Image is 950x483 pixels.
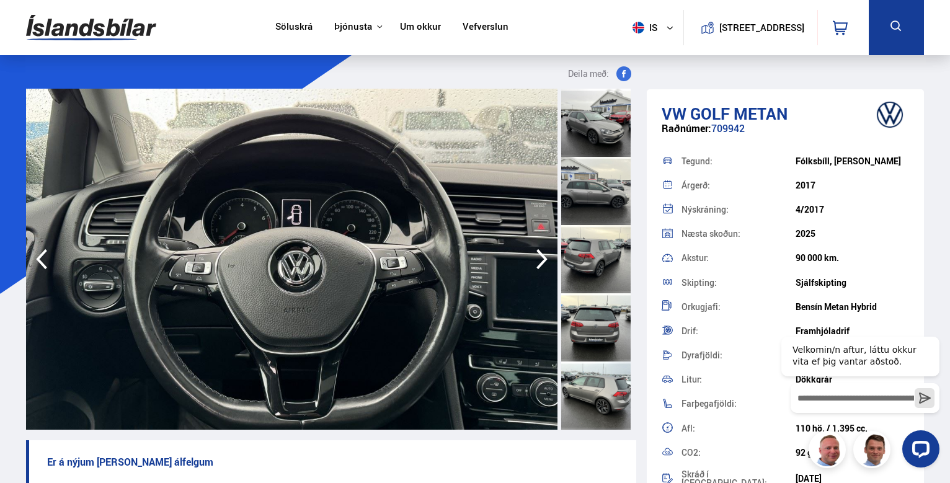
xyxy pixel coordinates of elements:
div: Skipting: [681,278,795,287]
a: Söluskrá [275,21,313,34]
div: 2025 [796,229,909,239]
div: Tegund: [681,157,795,166]
span: Deila með: [568,66,609,81]
img: brand logo [865,95,915,134]
div: Bensín Metan Hybrid [796,302,909,312]
div: 90 000 km. [796,253,909,263]
span: VW [662,102,686,125]
button: Deila með: [563,66,636,81]
div: Orkugjafi: [681,303,795,311]
div: 709942 [662,123,909,147]
button: is [628,9,683,46]
a: [STREET_ADDRESS] [691,10,811,45]
span: Golf METAN [690,102,788,125]
iframe: LiveChat chat widget [771,314,944,477]
div: Fólksbíll, [PERSON_NAME] [796,156,909,166]
a: Vefverslun [463,21,508,34]
img: 2507055.jpeg [26,89,557,430]
button: [STREET_ADDRESS] [724,22,799,33]
span: Raðnúmer: [662,122,711,135]
div: Drif: [681,327,795,335]
div: CO2: [681,448,795,457]
div: Farþegafjöldi: [681,399,795,408]
a: Um okkur [400,21,441,34]
div: Næsta skoðun: [681,229,795,238]
div: Akstur: [681,254,795,262]
img: G0Ugv5HjCgRt.svg [26,7,156,48]
div: 2017 [796,180,909,190]
div: Afl: [681,424,795,433]
span: is [628,22,659,33]
img: svg+xml;base64,PHN2ZyB4bWxucz0iaHR0cDovL3d3dy53My5vcmcvMjAwMC9zdmciIHdpZHRoPSI1MTIiIGhlaWdodD0iNT... [633,22,644,33]
div: Dyrafjöldi: [681,351,795,360]
div: Árgerð: [681,181,795,190]
div: 4/2017 [796,205,909,215]
div: Litur: [681,375,795,384]
div: Nýskráning: [681,205,795,214]
div: Sjálfskipting [796,278,909,288]
button: Þjónusta [334,21,372,33]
